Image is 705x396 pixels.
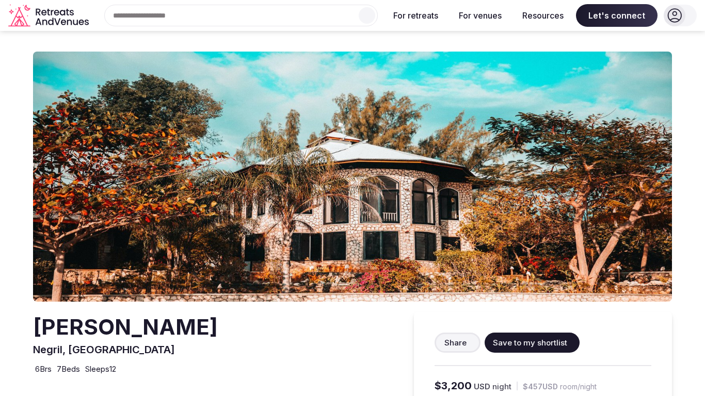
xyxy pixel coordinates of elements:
[33,52,672,302] img: Venue cover photo
[485,333,580,353] button: Save to my shortlist
[492,381,511,392] span: night
[435,333,480,353] button: Share
[8,4,91,27] svg: Retreats and Venues company logo
[85,364,116,374] span: Sleeps 12
[576,4,658,27] span: Let's connect
[385,4,446,27] button: For retreats
[33,343,175,356] span: Negril, [GEOGRAPHIC_DATA]
[516,381,519,391] div: |
[35,364,52,374] span: 6 Brs
[451,4,510,27] button: For venues
[560,382,597,392] span: room/night
[493,337,567,348] span: Save to my shortlist
[523,382,558,392] span: $457 USD
[33,312,218,342] h2: [PERSON_NAME]
[514,4,572,27] button: Resources
[474,381,490,392] span: USD
[444,337,467,348] span: Share
[8,4,91,27] a: Visit the homepage
[435,378,472,393] span: $3,200
[57,364,80,374] span: 7 Beds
